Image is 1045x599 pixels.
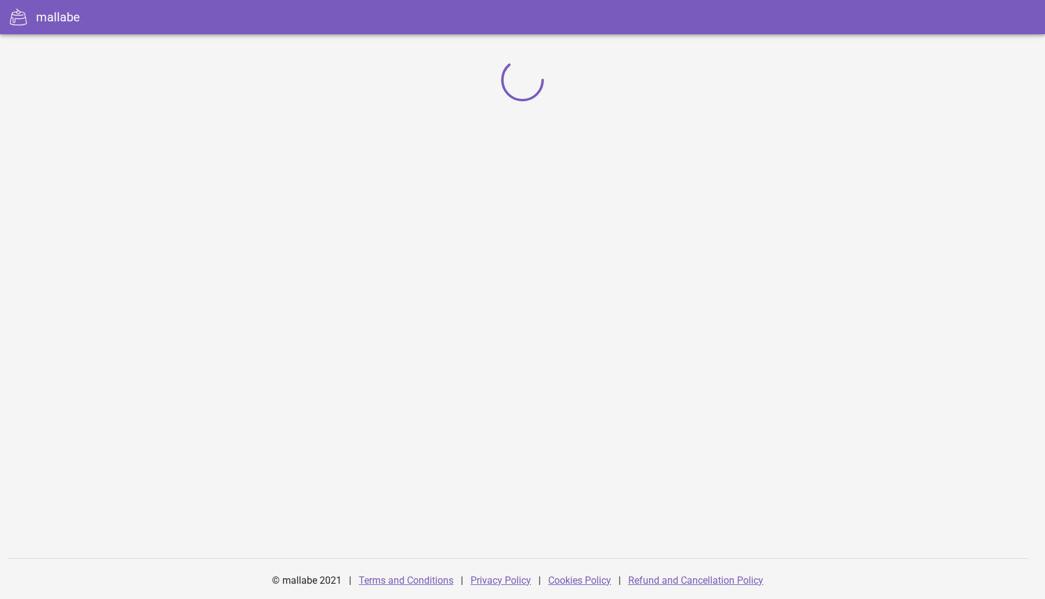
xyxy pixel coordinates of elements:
div: | [461,566,463,595]
div: | [618,566,621,595]
div: mallabe [36,8,80,26]
a: Refund and Cancellation Policy [628,575,763,586]
a: Terms and Conditions [359,575,453,586]
div: © mallabe 2021 [265,566,349,595]
div: | [349,566,351,595]
a: Privacy Policy [471,575,531,586]
div: | [538,566,541,595]
a: Cookies Policy [548,575,611,586]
